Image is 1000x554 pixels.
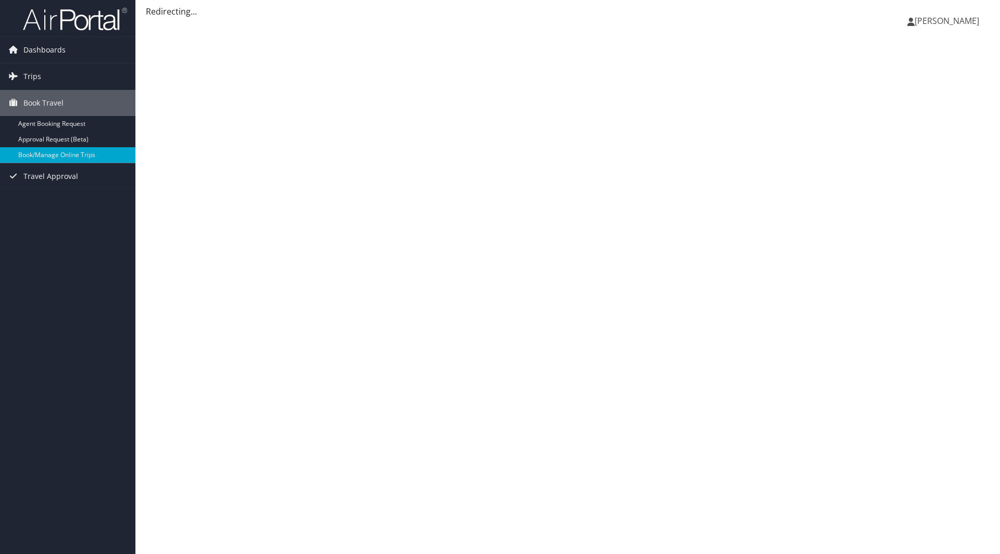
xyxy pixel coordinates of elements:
[23,90,64,116] span: Book Travel
[146,5,990,18] div: Redirecting...
[915,15,979,27] span: [PERSON_NAME]
[23,63,41,89] span: Trips
[23,37,66,63] span: Dashboards
[23,163,78,189] span: Travel Approval
[23,7,127,31] img: airportal-logo.png
[907,5,990,36] a: [PERSON_NAME]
